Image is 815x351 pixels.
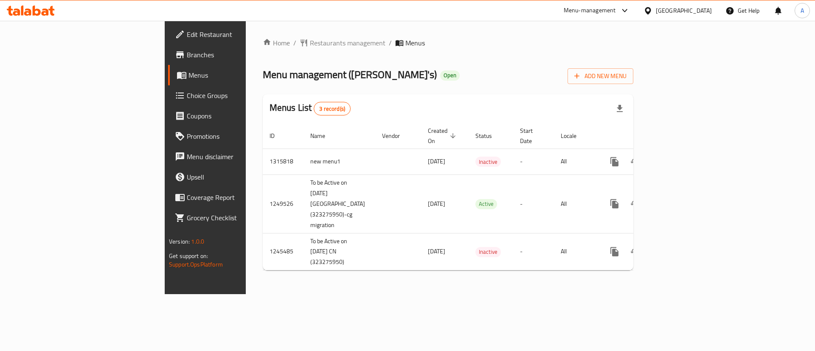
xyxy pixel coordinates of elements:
span: Status [475,131,503,141]
button: more [604,241,625,262]
a: Edit Restaurant [168,24,301,45]
span: 3 record(s) [314,105,350,113]
td: All [554,174,598,233]
h2: Menus List [270,101,351,115]
nav: breadcrumb [263,38,633,48]
span: [DATE] [428,198,445,209]
span: Inactive [475,247,501,257]
div: Menu-management [564,6,616,16]
li: / [389,38,392,48]
span: Menu disclaimer [187,152,294,162]
a: Upsell [168,167,301,187]
td: All [554,233,598,270]
a: Branches [168,45,301,65]
td: - [513,149,554,174]
span: Upsell [187,172,294,182]
table: enhanced table [263,123,693,271]
span: Grocery Checklist [187,213,294,223]
button: more [604,194,625,214]
a: Coupons [168,106,301,126]
th: Actions [598,123,693,149]
div: [GEOGRAPHIC_DATA] [656,6,712,15]
span: Inactive [475,157,501,167]
span: Locale [561,131,587,141]
span: Coupons [187,111,294,121]
a: Support.OpsPlatform [169,259,223,270]
span: Version: [169,236,190,247]
div: Export file [610,98,630,119]
span: ID [270,131,286,141]
button: Change Status [625,241,645,262]
span: Promotions [187,131,294,141]
div: Total records count [314,102,351,115]
span: [DATE] [428,246,445,257]
span: Add New Menu [574,71,627,81]
span: Get support on: [169,250,208,261]
button: Change Status [625,194,645,214]
span: Edit Restaurant [187,29,294,39]
span: Branches [187,50,294,60]
span: Menus [405,38,425,48]
a: Choice Groups [168,85,301,106]
a: Restaurants management [300,38,385,48]
a: Coverage Report [168,187,301,208]
span: A [801,6,804,15]
td: - [513,174,554,233]
td: All [554,149,598,174]
span: Open [440,72,460,79]
td: To be Active on [DATE] CN (323275950) [304,233,375,270]
button: more [604,152,625,172]
span: 1.0.0 [191,236,204,247]
span: [DATE] [428,156,445,167]
span: Start Date [520,126,544,146]
button: Add New Menu [568,68,633,84]
span: Coverage Report [187,192,294,202]
span: Choice Groups [187,90,294,101]
span: Menu management ( [PERSON_NAME]'s ) [263,65,437,84]
td: new menu1 [304,149,375,174]
div: Open [440,70,460,81]
td: To be Active on [DATE] [GEOGRAPHIC_DATA] (323275950)-cg migration [304,174,375,233]
span: Menus [188,70,294,80]
td: - [513,233,554,270]
a: Menus [168,65,301,85]
a: Menu disclaimer [168,146,301,167]
span: Active [475,199,497,209]
span: Restaurants management [310,38,385,48]
a: Promotions [168,126,301,146]
span: Vendor [382,131,411,141]
span: Name [310,131,336,141]
a: Grocery Checklist [168,208,301,228]
button: Change Status [625,152,645,172]
span: Created On [428,126,458,146]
